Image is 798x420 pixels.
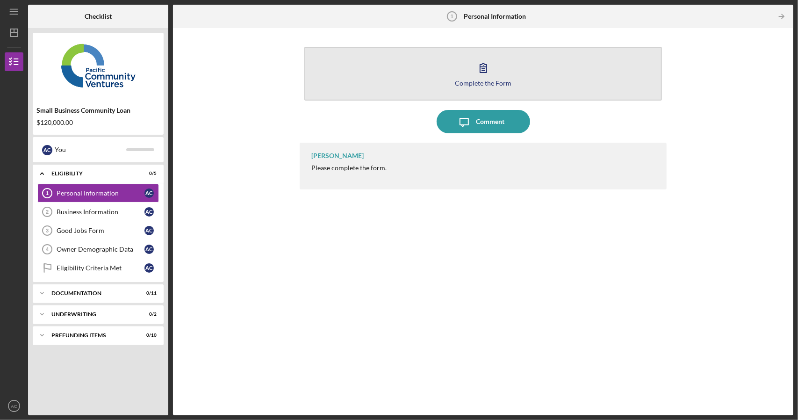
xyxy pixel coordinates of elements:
[311,152,364,159] div: [PERSON_NAME]
[140,333,157,338] div: 0 / 10
[37,259,159,277] a: Eligibility Criteria MetAC
[36,107,160,114] div: Small Business Community Loan
[36,119,160,126] div: $120,000.00
[304,47,661,101] button: Complete the Form
[51,311,133,317] div: Underwriting
[46,190,49,196] tspan: 1
[46,209,49,215] tspan: 2
[85,13,112,20] b: Checklist
[140,171,157,176] div: 0 / 5
[51,333,133,338] div: Prefunding Items
[57,208,144,216] div: Business Information
[55,142,126,158] div: You
[37,203,159,221] a: 2Business InformationAC
[451,14,453,19] tspan: 1
[311,164,387,172] div: Please complete the form.
[46,246,49,252] tspan: 4
[51,290,133,296] div: Documentation
[46,228,49,233] tspan: 3
[5,397,23,415] button: AC
[42,145,52,155] div: A C
[57,246,144,253] div: Owner Demographic Data
[144,245,154,254] div: A C
[464,13,526,20] b: Personal Information
[144,263,154,273] div: A C
[144,207,154,217] div: A C
[51,171,133,176] div: Eligibility
[37,221,159,240] a: 3Good Jobs FormAC
[144,188,154,198] div: A C
[11,404,17,409] text: AC
[455,80,511,87] div: Complete the Form
[140,311,157,317] div: 0 / 2
[57,227,144,234] div: Good Jobs Form
[37,184,159,203] a: 1Personal InformationAC
[37,240,159,259] a: 4Owner Demographic DataAC
[140,290,157,296] div: 0 / 11
[57,264,144,272] div: Eligibility Criteria Met
[33,37,164,94] img: Product logo
[144,226,154,235] div: A C
[57,189,144,197] div: Personal Information
[476,110,504,133] div: Comment
[437,110,530,133] button: Comment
